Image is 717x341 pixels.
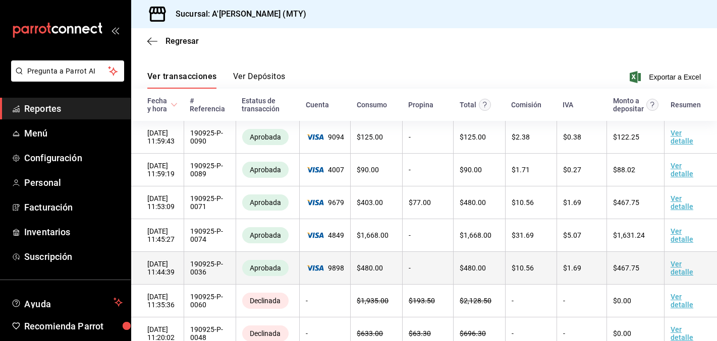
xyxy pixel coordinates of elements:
button: open_drawer_menu [111,26,119,34]
button: Ver transacciones [147,72,217,89]
td: - [300,285,351,317]
span: $ 1,631.24 [613,231,645,239]
span: 9094 [306,133,344,141]
div: Comisión [511,101,541,109]
td: 190925-P-0036 [184,252,236,285]
span: Ayuda [24,296,109,308]
td: 190925-P-0089 [184,154,236,186]
span: $ 31.69 [512,231,534,239]
a: Ver detalle [671,129,693,145]
span: Regresar [166,36,199,46]
td: - [557,285,606,317]
span: $ 696.30 [460,329,486,337]
div: Monto a depositar [613,97,644,113]
span: $ 125.00 [357,133,383,141]
button: Regresar [147,36,199,46]
span: Menú [24,126,123,140]
td: 190925-P-0071 [184,186,236,219]
button: Ver Depósitos [233,72,286,89]
span: $ 0.27 [563,166,581,174]
span: $ 193.50 [409,297,435,305]
span: $ 10.56 [512,198,534,207]
td: [DATE] 11:59:19 [131,154,184,186]
span: Aprobada [246,264,285,272]
span: $ 0.38 [563,133,581,141]
td: [DATE] 11:53:09 [131,186,184,219]
span: $ 90.00 [460,166,482,174]
div: Resumen [671,101,701,109]
span: Aprobada [246,166,285,174]
span: $ 480.00 [460,198,486,207]
svg: Este monto equivale al total pagado por el comensal antes de aplicar Comisión e IVA. [479,99,491,111]
span: Suscripción [24,250,123,263]
div: Propina [408,101,433,109]
td: $0.00 [607,285,665,317]
span: $ 467.75 [613,198,639,207]
span: Aprobada [246,231,285,239]
div: Transacciones cobradas de manera exitosa. [242,129,289,145]
a: Ver detalle [671,260,693,276]
div: Transacciones cobradas de manera exitosa. [242,162,289,178]
button: Pregunta a Parrot AI [11,60,124,82]
td: - [402,252,453,285]
span: Reportes [24,102,123,115]
span: Inventarios [24,225,123,239]
span: Declinada [246,329,285,337]
span: $ 90.00 [357,166,379,174]
a: Ver detalle [671,293,693,309]
div: Transacciones cobradas de manera exitosa. [242,260,289,276]
span: $ 5.07 [563,231,581,239]
span: Personal [24,176,123,189]
a: Ver detalle [671,227,693,243]
span: $ 480.00 [357,264,383,272]
td: 190925-P-0060 [184,285,236,317]
span: $ 2,128.50 [460,297,491,305]
span: $ 1,668.00 [357,231,389,239]
span: Aprobada [246,133,285,141]
a: Pregunta a Parrot AI [7,73,124,84]
span: 4849 [306,231,344,239]
a: Ver detalle [671,162,693,178]
div: # Referencia [190,97,230,113]
span: $ 63.30 [409,329,431,337]
td: 190925-P-0074 [184,219,236,252]
td: - [402,121,453,154]
span: $ 2.38 [512,133,530,141]
span: Recomienda Parrot [24,319,123,333]
div: navigation tabs [147,72,286,89]
span: Facturación [24,200,123,214]
td: [DATE] 11:44:39 [131,252,184,285]
span: 9898 [306,264,344,272]
div: Transacciones declinadas por el banco emisor. No se hace ningún cargo al tarjetahabiente ni al co... [242,293,289,309]
td: [DATE] 11:59:43 [131,121,184,154]
div: Total [460,101,476,109]
span: Aprobada [246,198,285,207]
div: IVA [563,101,573,109]
span: Fecha y hora [147,97,178,113]
span: $ 1,935.00 [357,297,389,305]
span: $ 480.00 [460,264,486,272]
span: $ 633.00 [357,329,383,337]
span: $ 122.25 [613,133,639,141]
td: - [402,219,453,252]
span: $ 1,668.00 [460,231,491,239]
span: Pregunta a Parrot AI [27,66,108,77]
div: Transacciones cobradas de manera exitosa. [242,194,289,211]
span: $ 88.02 [613,166,635,174]
div: Cuenta [306,101,329,109]
h3: Sucursal: A'[PERSON_NAME] (MTY) [168,8,306,20]
span: $ 125.00 [460,133,486,141]
span: $ 1.69 [563,198,581,207]
span: $ 1.69 [563,264,581,272]
td: [DATE] 11:35:36 [131,285,184,317]
span: $ 467.75 [613,264,639,272]
span: Configuración [24,151,123,165]
span: 9679 [306,198,344,207]
button: Exportar a Excel [632,71,701,83]
span: $ 403.00 [357,198,383,207]
div: Fecha y hora [147,97,169,113]
span: $ 77.00 [409,198,431,207]
span: Declinada [246,297,285,305]
div: Estatus de transacción [242,97,293,113]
